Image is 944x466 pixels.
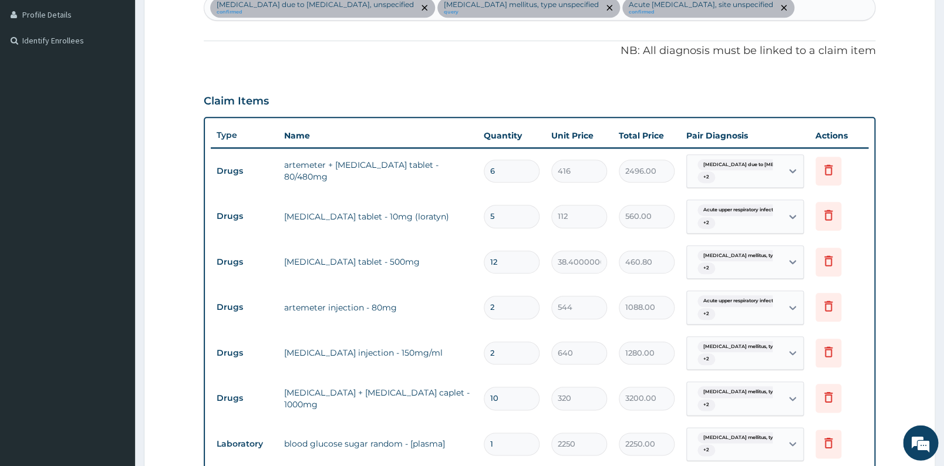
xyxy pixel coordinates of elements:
span: remove selection option [604,2,615,13]
td: [MEDICAL_DATA] injection - 150mg/ml [278,341,478,364]
td: [MEDICAL_DATA] tablet - 10mg (loratyn) [278,205,478,228]
td: [MEDICAL_DATA] tablet - 500mg [278,250,478,273]
span: + 2 [697,217,715,229]
td: artemeter injection - 80mg [278,296,478,319]
th: Type [211,124,278,146]
td: Laboratory [211,433,278,455]
td: [MEDICAL_DATA] + [MEDICAL_DATA] caplet - 1000mg [278,381,478,416]
span: Acute upper respiratory infect... [697,295,783,307]
small: confirmed [629,9,773,15]
span: + 2 [697,353,715,365]
img: d_794563401_company_1708531726252_794563401 [22,59,48,88]
span: [MEDICAL_DATA] mellitus, type unspec... [697,341,807,353]
span: remove selection option [778,2,789,13]
th: Total Price [613,124,680,147]
span: We're online! [68,148,162,266]
td: artemeter + [MEDICAL_DATA] tablet - 80/480mg [278,153,478,188]
small: query [444,9,599,15]
small: confirmed [217,9,414,15]
span: [MEDICAL_DATA] mellitus, type unspec... [697,250,807,262]
td: Drugs [211,296,278,318]
span: Acute upper respiratory infect... [697,204,783,216]
td: blood glucose sugar random - [plasma] [278,432,478,455]
th: Unit Price [545,124,613,147]
div: Minimize live chat window [193,6,221,34]
div: Chat with us now [61,66,197,81]
th: Actions [810,124,868,147]
span: + 2 [697,399,715,411]
span: [MEDICAL_DATA] mellitus, type unspec... [697,386,807,398]
td: Drugs [211,160,278,182]
textarea: Type your message and hit 'Enter' [6,320,224,362]
td: Drugs [211,205,278,227]
h3: Claim Items [204,95,269,108]
th: Pair Diagnosis [680,124,810,147]
td: Drugs [211,342,278,364]
td: Drugs [211,387,278,409]
span: + 2 [697,308,715,320]
span: [MEDICAL_DATA] due to [MEDICAL_DATA] falc... [697,159,827,171]
span: + 2 [697,262,715,274]
th: Name [278,124,478,147]
p: NB: All diagnosis must be linked to a claim item [204,43,875,59]
span: [MEDICAL_DATA] mellitus, type unspec... [697,432,807,444]
span: remove selection option [419,2,430,13]
span: + 2 [697,444,715,456]
th: Quantity [478,124,545,147]
span: + 2 [697,171,715,183]
td: Drugs [211,251,278,273]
